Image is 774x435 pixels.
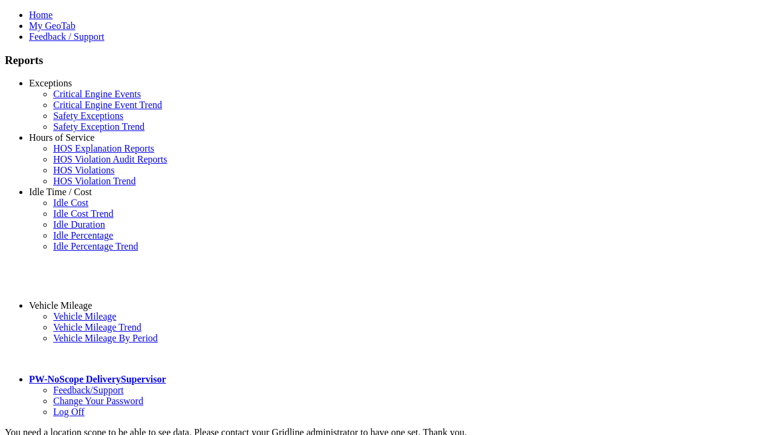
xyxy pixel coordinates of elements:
a: HOS Explanation Reports [53,143,154,153]
a: Safety Exceptions [53,111,123,121]
a: Idle Percentage [53,230,113,240]
a: Vehicle Mileage [53,311,116,321]
a: HOS Violation Audit Reports [53,154,167,164]
a: Vehicle Mileage [29,300,92,311]
a: Idle Percentage Trend [53,241,138,251]
a: Feedback/Support [53,385,123,395]
a: Critical Engine Event Trend [53,100,162,110]
a: Vehicle Mileage By Period [53,333,158,343]
a: Exceptions [29,78,72,88]
a: Critical Engine Events [53,89,141,99]
a: Idle Cost Trend [53,208,114,219]
a: Change Your Password [53,396,143,406]
a: Idle Cost [53,198,88,208]
a: Log Off [53,407,85,417]
a: Idle Duration [53,219,105,230]
a: HOS Violation Trend [53,176,136,186]
a: PW-NoScope DeliverySupervisor [29,374,166,384]
a: Home [29,10,53,20]
a: Vehicle Mileage Trend [53,322,141,332]
a: HOS Violations [53,165,114,175]
a: Safety Exception Trend [53,121,145,132]
a: Hours of Service [29,132,94,143]
a: Idle Time / Cost [29,187,92,197]
a: Feedback / Support [29,31,104,42]
h3: Reports [5,54,769,67]
a: My GeoTab [29,21,76,31]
